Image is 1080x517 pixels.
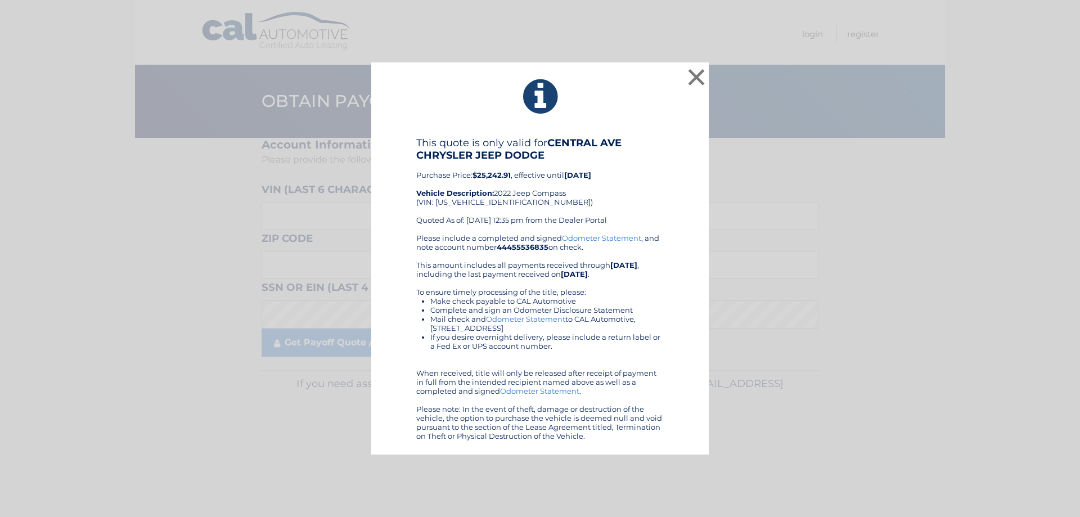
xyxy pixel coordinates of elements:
div: Purchase Price: , effective until 2022 Jeep Compass (VIN: [US_VEHICLE_IDENTIFICATION_NUMBER]) Quo... [416,137,664,233]
b: 44455536835 [497,242,548,251]
b: [DATE] [564,170,591,179]
li: If you desire overnight delivery, please include a return label or a Fed Ex or UPS account number. [430,332,664,350]
b: CENTRAL AVE CHRYSLER JEEP DODGE [416,137,622,161]
li: Complete and sign an Odometer Disclosure Statement [430,305,664,314]
button: × [685,66,708,88]
strong: Vehicle Description: [416,188,494,197]
a: Odometer Statement [500,386,579,395]
li: Make check payable to CAL Automotive [430,296,664,305]
b: [DATE] [610,260,637,269]
a: Odometer Statement [486,314,565,323]
a: Odometer Statement [562,233,641,242]
h4: This quote is only valid for [416,137,664,161]
li: Mail check and to CAL Automotive, [STREET_ADDRESS] [430,314,664,332]
div: Please include a completed and signed , and note account number on check. This amount includes al... [416,233,664,440]
b: $25,242.91 [472,170,511,179]
b: [DATE] [561,269,588,278]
